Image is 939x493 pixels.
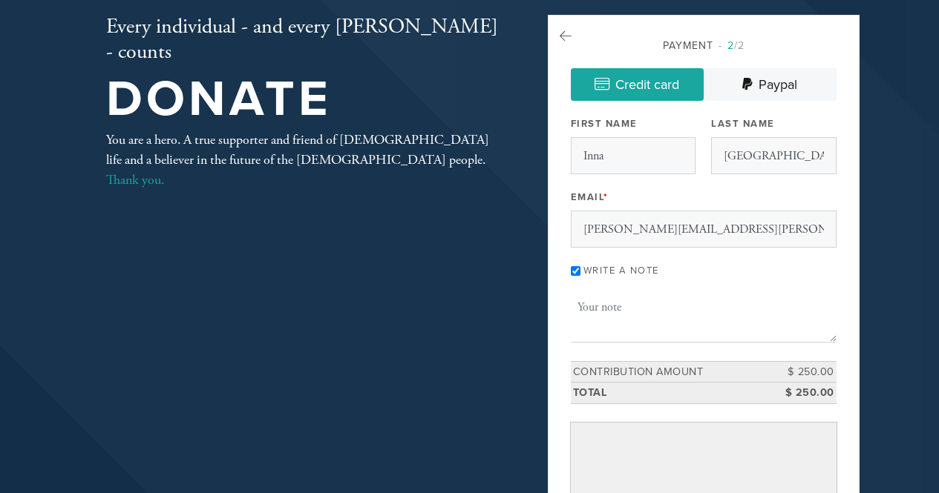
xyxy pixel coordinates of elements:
label: Write a note [583,265,659,277]
label: Email [571,191,609,204]
td: $ 250.00 [770,361,837,383]
label: Last Name [711,117,775,130]
div: Payment [571,38,837,53]
a: Thank you. [106,171,164,188]
h1: Donate [106,76,500,124]
label: First Name [571,117,638,130]
div: You are a hero. A true supporter and friend of [DEMOGRAPHIC_DATA] life and a believer in the futu... [106,130,500,190]
td: $ 250.00 [770,383,837,404]
td: Total [571,383,770,404]
h2: Every individual - and every [PERSON_NAME] - counts [106,15,500,64]
span: This field is required. [603,191,609,203]
a: Paypal [704,68,837,101]
span: /2 [719,39,745,52]
td: Contribution Amount [571,361,770,383]
span: 2 [727,39,734,52]
a: Credit card [571,68,704,101]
